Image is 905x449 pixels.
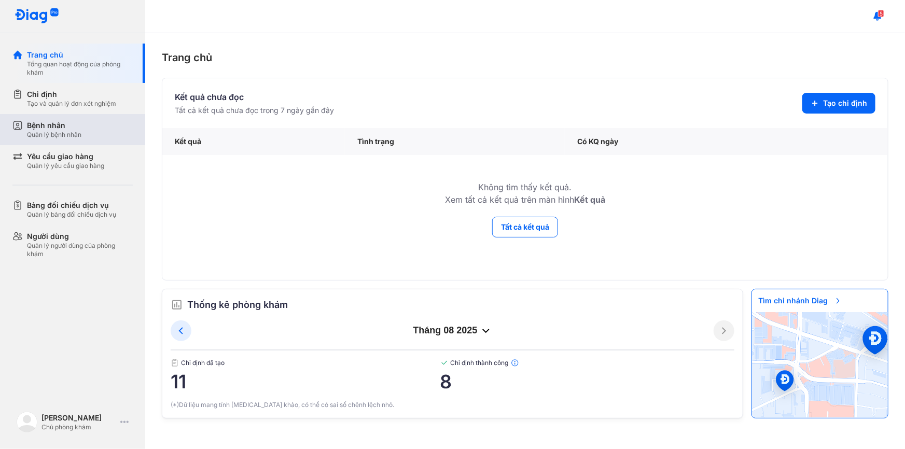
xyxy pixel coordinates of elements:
div: Kết quả chưa đọc [175,91,334,103]
span: Chỉ định đã tạo [171,359,440,367]
div: Có KQ ngày [565,128,799,155]
img: logo [17,412,37,432]
b: Kết quả [574,194,605,205]
span: 8 [440,371,735,392]
div: [PERSON_NAME] [41,413,116,423]
div: Quản lý người dùng của phòng khám [27,242,133,258]
button: Tạo chỉ định [802,93,875,114]
img: document.50c4cfd0.svg [171,359,179,367]
div: Quản lý yêu cầu giao hàng [27,162,104,170]
img: checked-green.01cc79e0.svg [440,359,449,367]
div: Trang chủ [27,50,133,60]
div: Người dùng [27,231,133,242]
span: Tạo chỉ định [823,98,867,108]
div: Tình trạng [345,128,565,155]
span: Chỉ định thành công [440,359,735,367]
button: Tất cả kết quả [492,217,558,237]
div: Yêu cầu giao hàng [27,151,104,162]
div: Bệnh nhân [27,120,81,131]
div: Tạo và quản lý đơn xét nghiệm [27,100,116,108]
div: (*)Dữ liệu mang tính [MEDICAL_DATA] khảo, có thể có sai số chênh lệch nhỏ. [171,400,734,410]
img: info.7e716105.svg [511,359,519,367]
td: Không tìm thấy kết quả. Xem tất cả kết quả trên màn hình [162,155,888,216]
span: Tìm chi nhánh Diag [752,289,848,312]
div: Kết quả [162,128,345,155]
div: Chỉ định [27,89,116,100]
div: Chủ phòng khám [41,423,116,431]
div: tháng 08 2025 [191,325,714,337]
img: order.5a6da16c.svg [171,299,183,311]
div: Tất cả kết quả chưa đọc trong 7 ngày gần đây [175,105,334,116]
span: 5 [878,10,884,17]
div: Quản lý bảng đối chiếu dịch vụ [27,211,116,219]
img: logo [15,8,59,24]
div: Bảng đối chiếu dịch vụ [27,200,116,211]
div: Tổng quan hoạt động của phòng khám [27,60,133,77]
span: Thống kê phòng khám [187,298,288,312]
span: 11 [171,371,440,392]
div: Quản lý bệnh nhân [27,131,81,139]
div: Trang chủ [162,50,888,65]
